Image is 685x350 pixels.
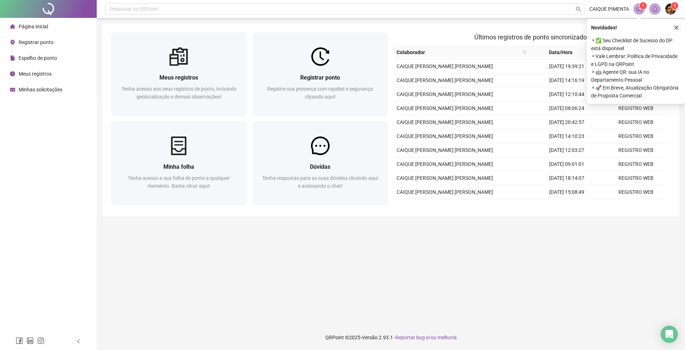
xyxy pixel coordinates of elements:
[674,25,679,30] span: close
[121,86,236,100] span: Tenha acesso aos seus registros de ponto, incluindo geolocalização e demais observações!
[674,3,676,8] span: 1
[19,24,48,29] span: Página inicial
[532,48,589,56] span: Data/Hora
[397,147,493,153] span: CAIQUE [PERSON_NAME] [PERSON_NAME]
[642,3,645,8] span: 1
[665,4,676,14] img: 40311
[671,2,678,9] sup: Atualize o seu contato no menu Meus Dados
[397,63,493,69] span: CAIQUE [PERSON_NAME] [PERSON_NAME]
[532,87,602,101] td: [DATE] 12:10:44
[10,87,15,92] span: schedule
[10,71,15,76] span: clock-circle
[362,335,378,340] span: Versão
[10,56,15,61] span: file
[602,157,671,171] td: REGISTRO WEB
[602,115,671,129] td: REGISTRO WEB
[532,73,602,87] td: [DATE] 14:16:19
[602,101,671,115] td: REGISTRO WEB
[397,175,493,181] span: CAIQUE [PERSON_NAME] [PERSON_NAME]
[474,33,590,41] span: Últimos registros de ponto sincronizados
[602,129,671,143] td: REGISTRO WEB
[128,175,230,189] span: Tenha acesso a sua folha de ponto a qualquer momento. Basta clicar aqui!
[530,45,598,59] th: Data/Hora
[576,6,581,12] span: search
[300,74,340,81] span: Registrar ponto
[591,24,617,32] span: Novidades !
[397,133,493,139] span: CAIQUE [PERSON_NAME] [PERSON_NAME]
[521,47,528,58] span: search
[397,161,493,167] span: CAIQUE [PERSON_NAME] [PERSON_NAME]
[397,119,493,125] span: CAIQUE [PERSON_NAME] [PERSON_NAME]
[591,52,681,68] span: ⚬ Vale Lembrar: Política de Privacidade e LGPD na QRPoint
[397,105,493,111] span: CAIQUE [PERSON_NAME] [PERSON_NAME]
[522,50,527,54] span: search
[591,68,681,84] span: ⚬ 🤖 Agente QR: sua IA no Departamento Pessoal
[532,199,602,213] td: [DATE] 12:49:10
[602,171,671,185] td: REGISTRO WEB
[27,337,34,344] span: linkedin
[10,40,15,45] span: environment
[111,32,247,116] a: Meus registrosTenha acesso aos seus registros de ponto, incluindo geolocalização e demais observa...
[262,175,378,189] span: Tenha respostas para as suas dúvidas clicando aqui e acessando o chat!
[532,101,602,115] td: [DATE] 08:06:24
[636,6,642,12] span: notification
[640,2,647,9] sup: 1
[10,24,15,29] span: home
[111,121,247,205] a: Minha folhaTenha acesso a sua folha de ponto a qualquer momento. Basta clicar aqui!
[19,39,53,45] span: Registrar ponto
[532,157,602,171] td: [DATE] 09:01:01
[310,163,330,170] span: Dúvidas
[16,337,23,344] span: facebook
[397,91,493,97] span: CAIQUE [PERSON_NAME] [PERSON_NAME]
[532,171,602,185] td: [DATE] 18:14:07
[253,121,388,205] a: DúvidasTenha respostas para as suas dúvidas clicando aqui e acessando o chat!
[532,185,602,199] td: [DATE] 15:08:49
[602,143,671,157] td: REGISTRO WEB
[97,325,685,350] footer: QRPoint © 2025 - 2.93.1 -
[267,86,373,100] span: Registre sua presença com rapidez e segurança clicando aqui!
[589,5,629,13] span: CAIQUE PIMENTA
[661,326,678,343] div: Open Intercom Messenger
[76,339,81,344] span: left
[532,59,602,73] td: [DATE] 19:39:21
[532,143,602,157] td: [DATE] 12:03:27
[397,189,493,195] span: CAIQUE [PERSON_NAME] [PERSON_NAME]
[602,185,671,199] td: REGISTRO WEB
[396,335,457,340] span: Reportar bug e/ou melhoria
[19,55,57,61] span: Espelho de ponto
[591,84,681,100] span: ⚬ 🚀 Em Breve, Atualização Obrigatória de Proposta Comercial
[397,77,493,83] span: CAIQUE [PERSON_NAME] [PERSON_NAME]
[19,87,62,92] span: Minhas solicitações
[602,199,671,213] td: REGISTRO WEB
[591,37,681,52] span: ⚬ ✅ Seu Checklist de Sucesso do DP está disponível
[532,115,602,129] td: [DATE] 20:42:57
[397,48,519,56] span: Colaborador
[163,163,194,170] span: Minha folha
[19,71,52,77] span: Meus registros
[253,32,388,116] a: Registrar pontoRegistre sua presença com rapidez e segurança clicando aqui!
[652,6,658,12] span: bell
[37,337,44,344] span: instagram
[159,74,198,81] span: Meus registros
[532,129,602,143] td: [DATE] 14:10:23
